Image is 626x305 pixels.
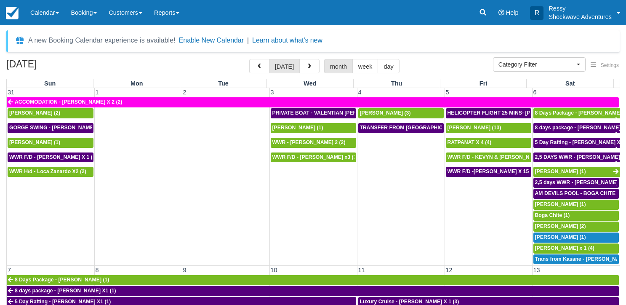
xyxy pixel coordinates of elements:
button: [DATE] [269,59,300,73]
span: Tue [218,80,229,87]
span: Sun [44,80,56,87]
a: 2,5 days WWR - [PERSON_NAME] X2 (2) [533,178,619,188]
span: 31 [7,89,15,96]
button: day [378,59,399,73]
span: ACCOMODATION - [PERSON_NAME] X 2 (2) [15,99,122,105]
span: WWR - [PERSON_NAME] 2 (2) [272,139,346,145]
button: month [324,59,353,73]
p: Shockwave Adventures [549,13,612,21]
span: [PERSON_NAME] x 1 (4) [535,245,594,251]
a: 5 Day Rafting - [PERSON_NAME] X1 (1) [533,138,620,148]
span: [PERSON_NAME] (2) [535,223,586,229]
img: checkfront-main-nav-mini-logo.png [6,7,19,19]
div: A new Booking Calendar experience is available! [28,35,176,45]
button: Category Filter [493,57,586,72]
span: 5 [445,89,450,96]
a: [PERSON_NAME] (1) [271,123,356,133]
a: 8 days package - [PERSON_NAME] X1 (1) [533,123,620,133]
span: 11 [357,267,366,273]
span: TRANSFER FROM [GEOGRAPHIC_DATA] TO VIC FALLS - [PERSON_NAME] X 1 (1) [360,125,562,131]
a: [PERSON_NAME] (2) [533,222,619,232]
div: R [530,6,543,20]
span: Sat [565,80,575,87]
span: Settings [601,62,619,68]
span: PRIVATE BOAT - VALENTIAN [PERSON_NAME] X 4 (4) [272,110,405,116]
span: [PERSON_NAME] (1) [535,201,586,207]
span: 8 days package - [PERSON_NAME] X1 (1) [15,288,116,294]
a: WWR H/d - Loca Zanardo X2 (2) [8,167,93,177]
span: Wed [304,80,316,87]
a: [PERSON_NAME] (1) [533,200,619,210]
span: WWR F/D - [PERSON_NAME] x3 (3) [272,154,358,160]
span: 8 [95,267,100,273]
a: GORGE SWING - [PERSON_NAME] X 2 (2) [8,123,93,133]
button: Enable New Calendar [179,36,244,45]
a: Trans from Kasane - [PERSON_NAME] X4 (4) [533,254,619,265]
span: 1 [95,89,100,96]
span: [PERSON_NAME] (2) [9,110,60,116]
span: WWR F/D - [PERSON_NAME] X 1 (1) [9,154,97,160]
span: GORGE SWING - [PERSON_NAME] X 2 (2) [9,125,112,131]
span: RATPANAT X 4 (4) [448,139,492,145]
a: HELICOPTER FLIGHT 25 MINS- [PERSON_NAME] X1 (1) [446,108,531,118]
a: [PERSON_NAME] (1) [533,167,620,177]
a: WWR F/D -[PERSON_NAME] X 15 (15) [446,167,531,177]
span: Help [506,9,519,16]
a: Learn about what's new [252,37,322,44]
a: [PERSON_NAME] (13) [446,123,531,133]
a: PRIVATE BOAT - VALENTIAN [PERSON_NAME] X 4 (4) [271,108,356,118]
span: 4 [357,89,362,96]
a: 8 Days Package - [PERSON_NAME] (1) [533,108,620,118]
span: | [247,37,249,44]
a: 8 days package - [PERSON_NAME] X1 (1) [7,286,619,296]
span: 8 Days Package - [PERSON_NAME] (1) [15,277,109,283]
span: [PERSON_NAME] (1) [535,169,586,174]
span: 13 [533,267,541,273]
span: [PERSON_NAME] (3) [360,110,411,116]
span: Category Filter [498,60,575,69]
span: WWR F/D - KEVYN & [PERSON_NAME] 2 (2) [448,154,555,160]
span: [PERSON_NAME] (1) [535,234,586,240]
span: Fri [479,80,487,87]
span: 9 [182,267,187,273]
p: Ressy [549,4,612,13]
span: 7 [7,267,12,273]
span: Mon [131,80,143,87]
i: Help [498,10,504,16]
span: Thu [391,80,402,87]
h2: [DATE] [6,59,113,75]
span: WWR H/d - Loca Zanardo X2 (2) [9,169,86,174]
a: WWR F/D - [PERSON_NAME] x3 (3) [271,152,356,163]
span: 5 Day Rafting - [PERSON_NAME] X1 (1) [15,299,111,305]
a: 8 Days Package - [PERSON_NAME] (1) [7,275,619,285]
a: WWR - [PERSON_NAME] 2 (2) [271,138,356,148]
a: [PERSON_NAME] (1) [8,138,93,148]
span: Boga Chite (1) [535,212,570,218]
span: 3 [270,89,275,96]
button: week [352,59,378,73]
a: RATPANAT X 4 (4) [446,138,531,148]
a: Boga Chite (1) [533,211,619,221]
span: [PERSON_NAME] (13) [448,125,501,131]
span: WWR F/D -[PERSON_NAME] X 15 (15) [448,169,540,174]
a: [PERSON_NAME] (1) [533,233,619,243]
a: 2,5 DAYS WWR - [PERSON_NAME] X1 (1) [533,152,620,163]
a: [PERSON_NAME] (3) [358,108,444,118]
span: HELICOPTER FLIGHT 25 MINS- [PERSON_NAME] X1 (1) [448,110,584,116]
span: Luxury Cruise - [PERSON_NAME] X 1 (3) [360,299,459,305]
a: [PERSON_NAME] x 1 (4) [533,243,619,254]
span: 12 [445,267,453,273]
a: AM DEVILS POOL - BOGA CHITE X 1 (1) [533,189,619,199]
a: TRANSFER FROM [GEOGRAPHIC_DATA] TO VIC FALLS - [PERSON_NAME] X 1 (1) [358,123,444,133]
a: WWR F/D - [PERSON_NAME] X 1 (1) [8,152,93,163]
span: [PERSON_NAME] (1) [272,125,323,131]
button: Settings [586,59,624,72]
a: [PERSON_NAME] (2) [8,108,93,118]
a: ACCOMODATION - [PERSON_NAME] X 2 (2) [7,97,619,107]
span: [PERSON_NAME] (1) [9,139,60,145]
span: 10 [270,267,278,273]
span: 6 [533,89,538,96]
span: 2 [182,89,187,96]
a: WWR F/D - KEVYN & [PERSON_NAME] 2 (2) [446,152,531,163]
